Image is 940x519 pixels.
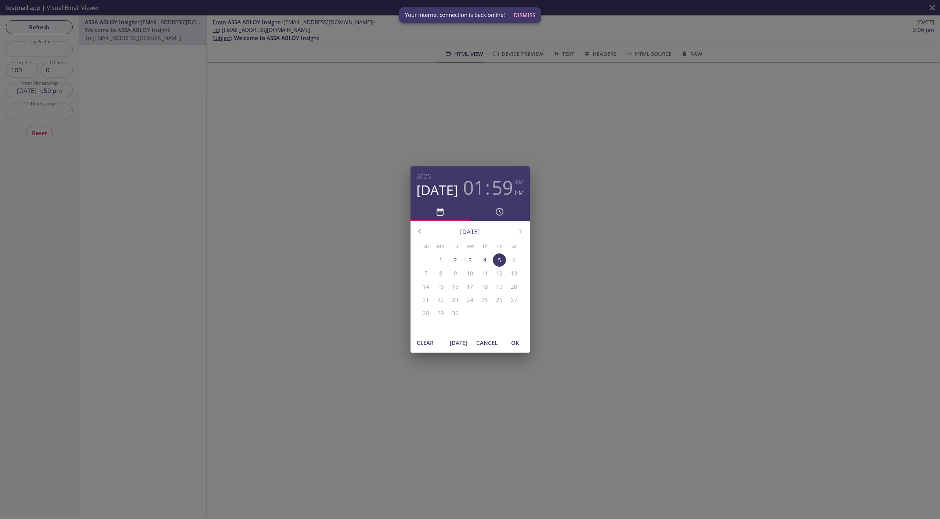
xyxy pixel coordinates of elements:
[478,253,491,267] button: 4
[493,253,506,267] button: 5
[463,242,477,250] span: We
[478,242,491,250] span: Th
[515,176,524,187] button: AM
[498,256,501,264] p: 5
[416,182,458,198] button: [DATE]
[413,336,437,350] button: Clear
[439,256,442,264] p: 1
[449,253,462,267] button: 2
[507,242,521,250] span: Sa
[492,176,513,198] button: 59
[485,176,490,198] h3: :
[463,253,477,267] button: 3
[493,242,506,250] span: Fr
[483,256,487,264] p: 4
[463,176,484,198] button: 01
[449,242,462,250] span: Tu
[506,338,524,347] span: OK
[434,253,447,267] button: 1
[447,336,470,350] button: [DATE]
[416,338,434,347] span: Clear
[476,338,498,347] span: Cancel
[450,338,467,347] span: [DATE]
[473,336,500,350] button: Cancel
[454,256,457,264] p: 2
[514,10,535,20] span: Dismiss
[503,336,527,350] button: OK
[429,227,511,237] p: [DATE]
[419,242,433,250] span: Su
[416,171,431,182] button: 2025
[515,187,524,198] button: PM
[469,256,472,264] p: 3
[405,11,505,19] span: Your internet connection is back online!
[434,242,447,250] span: Mo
